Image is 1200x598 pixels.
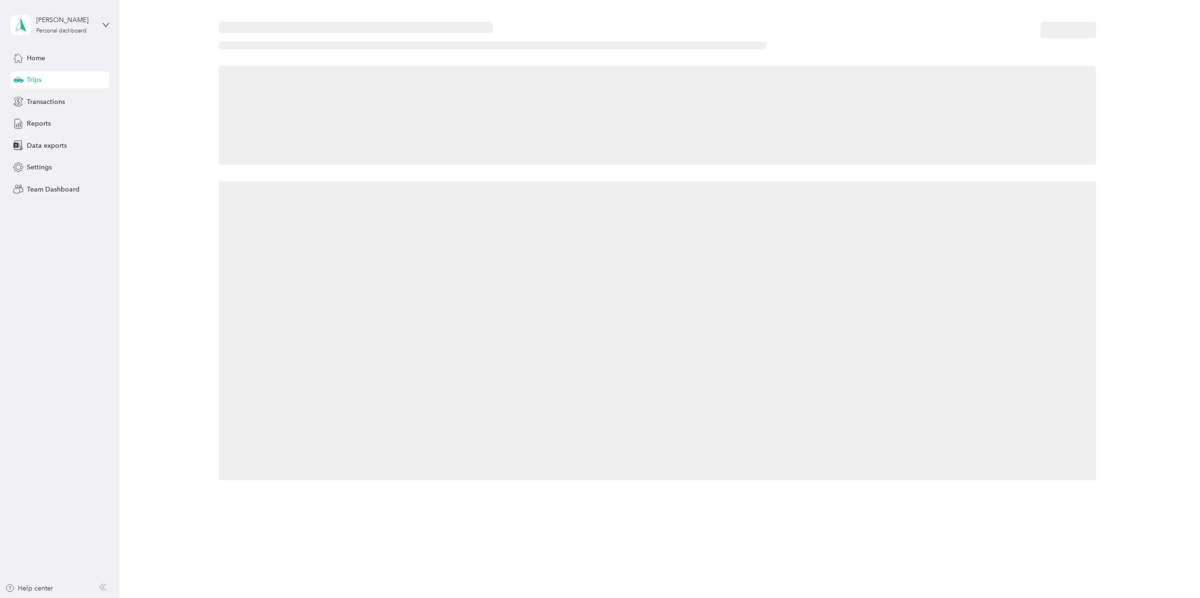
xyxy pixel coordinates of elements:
[1147,545,1200,598] iframe: Everlance-gr Chat Button Frame
[27,53,45,63] span: Home
[27,75,41,85] span: Trips
[5,583,53,593] button: Help center
[27,141,67,151] span: Data exports
[27,119,51,128] span: Reports
[27,184,80,194] span: Team Dashboard
[36,15,95,25] div: [PERSON_NAME]
[27,162,52,172] span: Settings
[36,28,87,34] div: Personal dashboard
[27,97,65,107] span: Transactions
